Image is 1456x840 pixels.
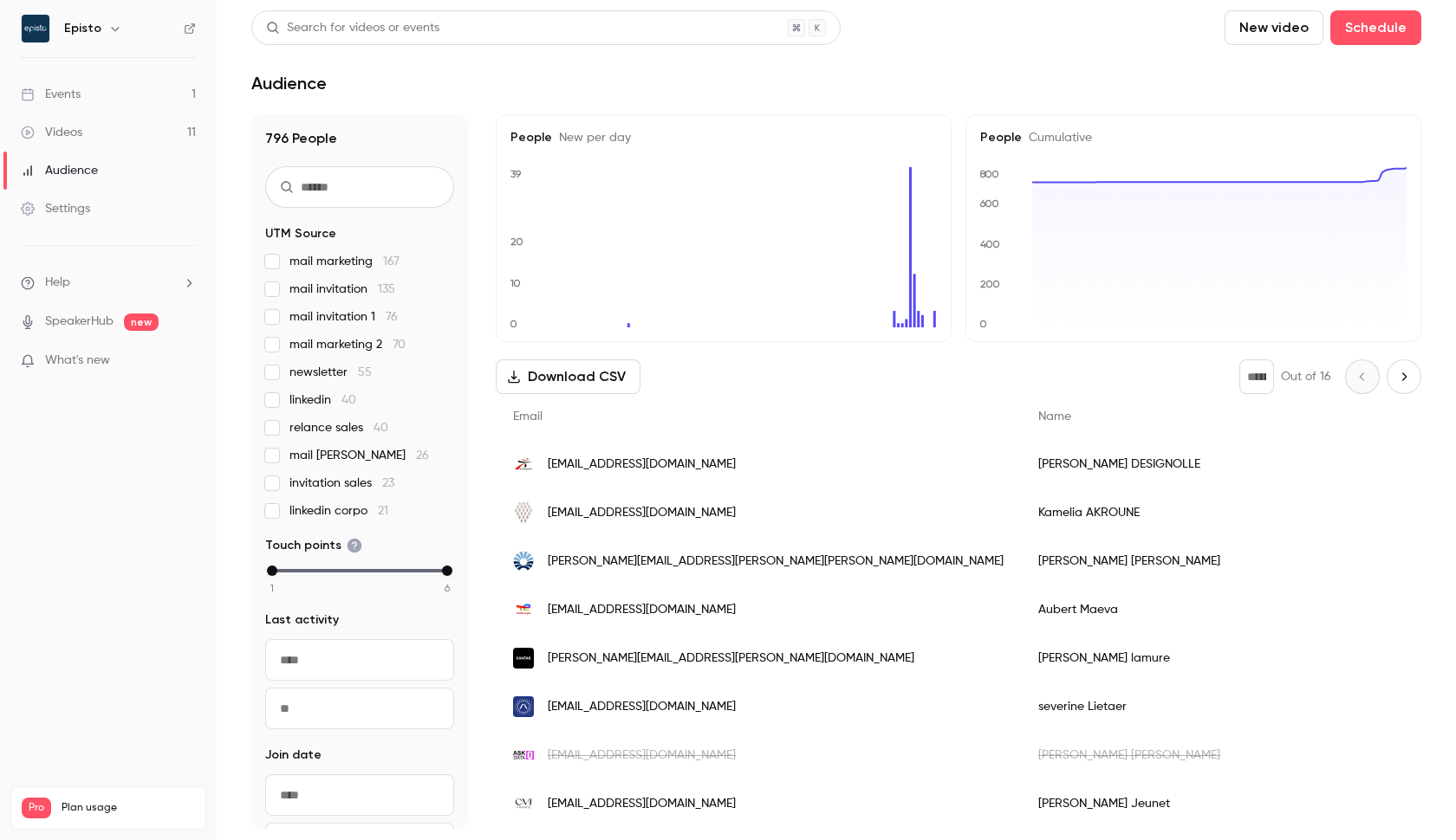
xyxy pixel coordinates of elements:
img: Episto [22,15,49,42]
span: mail marketing 2 [289,336,406,353]
span: relance sales [289,419,388,436]
text: 20 [510,236,523,248]
span: Last activity [265,611,339,629]
span: 23 [382,477,394,489]
img: aski.de [513,745,534,766]
span: Cumulative [1022,132,1092,144]
span: 40 [374,422,388,434]
span: mail [PERSON_NAME] [289,447,429,464]
span: 21 [378,505,388,517]
text: 0 [510,318,517,330]
div: Search for videos or events [266,19,439,37]
text: 39 [510,168,522,180]
p: Out of 16 [1281,368,1331,385]
span: Plan usage [62,801,195,815]
text: 200 [980,278,1000,290]
button: New video [1225,10,1323,45]
span: [EMAIL_ADDRESS][DOMAIN_NAME] [548,746,736,765]
span: [PERSON_NAME][EMAIL_ADDRESS][PERSON_NAME][DOMAIN_NAME] [548,649,914,668]
img: cmimedia.fr [513,793,534,814]
span: [EMAIL_ADDRESS][DOMAIN_NAME] [548,698,736,716]
span: 55 [358,366,372,378]
div: Events [21,86,81,103]
text: 400 [980,238,1000,250]
span: What's new [45,352,110,370]
img: stellantis.com [513,696,534,717]
img: totalenergies.com [513,599,534,620]
img: kantar.com [513,648,534,669]
span: invitation sales [289,475,394,492]
h6: Episto [64,20,101,37]
span: Help [45,274,70,292]
span: Touch points [265,537,362,554]
div: Settings [21,200,90,217]
img: ampere.cars [513,494,534,531]
span: 70 [393,339,406,351]
span: mail marketing [289,253,400,270]
text: 10 [510,277,521,289]
button: Download CSV [496,359,640,394]
span: 40 [341,394,356,406]
h1: Audience [251,73,327,94]
h5: People [510,129,937,146]
img: mousquetaires.com [513,454,534,475]
li: help-dropdown-opener [21,274,196,292]
span: 6 [445,580,450,596]
div: min [267,565,277,576]
span: [EMAIL_ADDRESS][DOMAIN_NAME] [548,504,736,522]
span: [EMAIL_ADDRESS][DOMAIN_NAME] [548,456,736,474]
div: max [442,565,452,576]
button: Schedule [1330,10,1421,45]
a: SpeakerHub [45,313,114,331]
button: Next page [1387,359,1421,394]
span: 167 [383,255,400,268]
span: new [124,313,159,331]
span: Name [1038,410,1071,423]
text: 0 [979,318,987,330]
span: 26 [416,449,429,462]
span: New per day [552,132,631,144]
text: 800 [979,168,999,180]
span: mail invitation [289,281,395,298]
span: 135 [378,283,395,295]
h5: People [980,129,1407,146]
span: [EMAIL_ADDRESS][DOMAIN_NAME] [548,795,736,813]
span: Email [513,410,543,423]
div: Audience [21,162,98,179]
span: 1 [270,580,274,596]
span: linkedin [289,391,356,409]
span: [EMAIL_ADDRESS][DOMAIN_NAME] [548,601,736,619]
h1: 796 People [265,128,454,149]
span: 76 [386,311,398,323]
img: pernod-ricard.com [513,551,534,572]
span: UTM Source [265,225,336,242]
span: Pro [22,798,51,818]
text: 600 [979,197,999,210]
span: Join date [265,746,322,764]
span: mail invitation 1 [289,308,398,326]
span: [PERSON_NAME][EMAIL_ADDRESS][PERSON_NAME][PERSON_NAME][DOMAIN_NAME] [548,552,1004,571]
span: linkedin corpo [289,502,388,520]
span: newsletter [289,364,372,381]
div: Videos [21,124,82,141]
